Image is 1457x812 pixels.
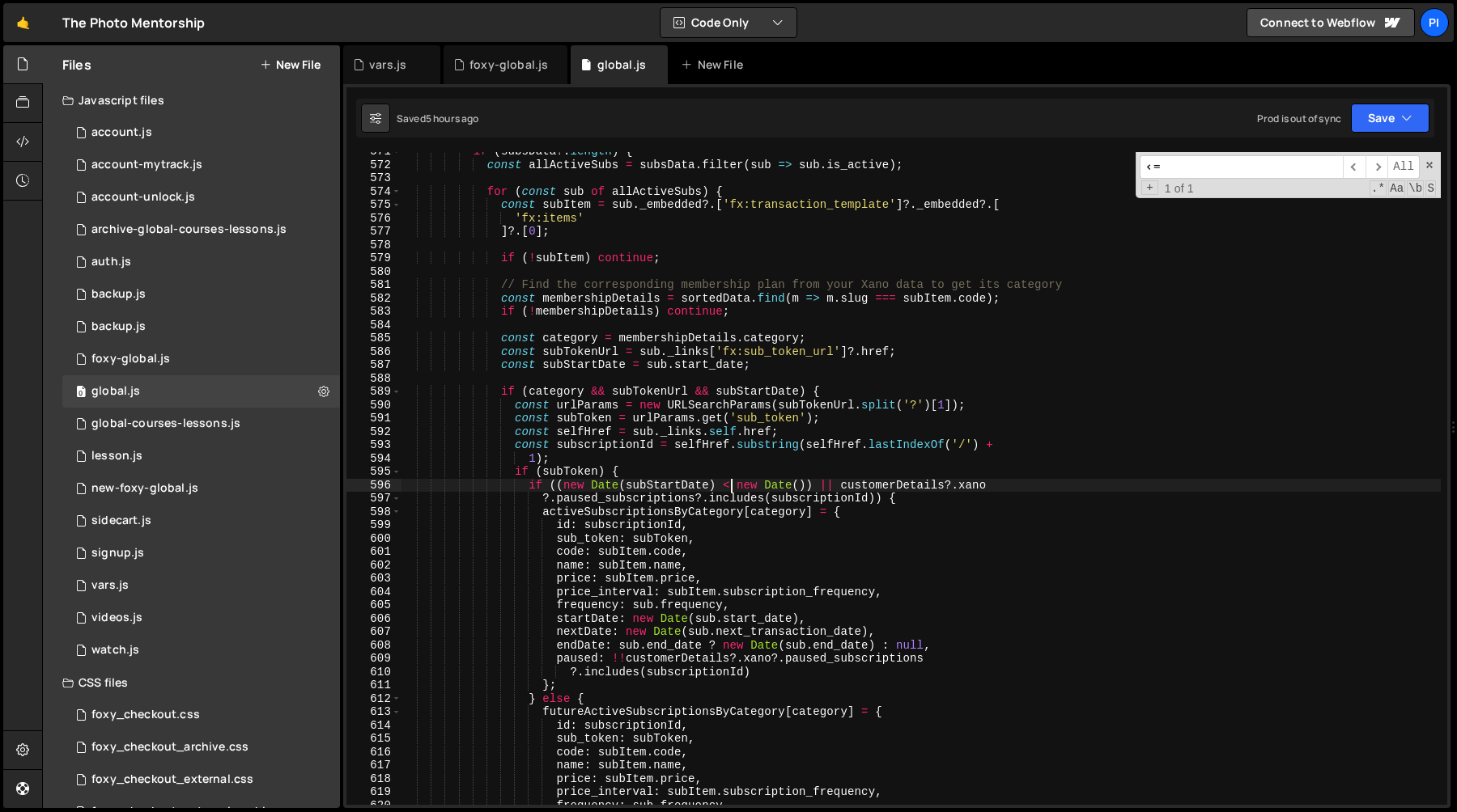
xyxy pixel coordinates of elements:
div: vars.js [369,57,406,73]
div: 578 [346,239,401,252]
div: 13533/35292.js [62,408,340,440]
div: CSS files [43,666,340,699]
div: 592 [346,425,401,439]
div: archive-global-courses-lessons.js [91,222,287,237]
div: 5 hours ago [426,112,479,125]
div: 618 [346,772,401,786]
div: 590 [346,399,401,412]
div: new-foxy-global.js [91,481,198,496]
h2: Files [62,56,91,74]
div: 13533/39483.js [62,375,340,408]
div: account.js [91,125,152,140]
span: ​ [1343,155,1366,179]
div: 598 [346,505,401,519]
div: 575 [346,198,401,212]
div: 588 [346,372,401,386]
div: 594 [346,452,401,466]
span: 0 [76,387,86,400]
div: 584 [346,319,401,332]
button: Code Only [661,8,796,37]
div: 574 [346,185,401,199]
div: 580 [346,265,401,279]
div: 13533/38747.css [62,763,340,796]
div: 600 [346,532,401,546]
div: 607 [346,625,401,639]
button: New File [260,58,321,71]
div: account-unlock.js [91,190,195,205]
div: Javascript files [43,84,340,116]
span: ​ [1366,155,1388,179]
div: 13533/42246.js [62,602,340,634]
div: foxy-global.js [469,57,548,73]
div: 13533/43446.js [62,505,340,537]
div: 13533/34220.js [62,116,340,149]
div: 13533/35472.js [62,440,340,472]
span: Whole Word Search [1407,180,1424,197]
div: 13533/35364.js [62,537,340,569]
div: 596 [346,479,401,493]
div: 613 [346,705,401,719]
div: account-mytrack.js [91,158,202,172]
a: Pi [1420,8,1449,37]
a: 🤙 [3,3,43,42]
div: 581 [346,278,401,292]
div: 597 [346,492,401,505]
div: foxy_checkout_archive.css [91,740,248,755]
div: watch.js [91,643,139,658]
div: foxy-global.js [91,352,170,366]
div: 609 [346,652,401,666]
div: 603 [346,572,401,586]
div: 585 [346,332,401,345]
div: 593 [346,438,401,452]
div: 608 [346,639,401,653]
span: RegExp Search [1370,180,1387,197]
div: Saved [397,112,479,125]
div: 616 [346,746,401,759]
div: 606 [346,612,401,626]
div: global.js [597,57,646,73]
div: 13533/34219.js [62,343,340,375]
div: 589 [346,385,401,399]
div: 601 [346,545,401,559]
div: The Photo Mentorship [62,13,205,32]
div: 605 [346,598,401,612]
div: 572 [346,159,401,172]
div: backup.js [91,319,146,334]
div: 573 [346,171,401,185]
div: global-courses-lessons.js [91,417,240,431]
div: auth.js [91,255,131,269]
div: global.js [91,384,140,399]
div: 577 [346,225,401,239]
span: 1 of 1 [1158,182,1200,196]
div: 582 [346,292,401,306]
div: 13533/45030.js [62,278,340,311]
span: Toggle Replace mode [1141,180,1158,196]
div: 602 [346,559,401,573]
div: 13533/38628.js [62,149,340,181]
div: 13533/38978.js [62,569,340,602]
div: 614 [346,719,401,733]
div: 591 [346,412,401,425]
div: 13533/43968.js [62,214,340,246]
span: Search In Selection [1425,180,1436,197]
div: 13533/41206.js [62,181,340,214]
div: 13533/45031.js [62,311,340,343]
div: 13533/44030.css [62,731,340,763]
div: 579 [346,252,401,265]
div: 619 [346,785,401,799]
div: 612 [346,692,401,706]
div: foxy_checkout_external.css [91,772,253,787]
div: backup.js [91,287,146,302]
div: 611 [346,679,401,692]
div: 617 [346,759,401,772]
div: 586 [346,345,401,359]
span: CaseSensitive Search [1388,180,1405,197]
div: sidecart.js [91,514,151,528]
a: Connect to Webflow [1247,8,1415,37]
div: Prod is out of sync [1257,112,1341,125]
div: 13533/34034.js [62,246,340,278]
div: New File [681,57,749,73]
div: 13533/40053.js [62,472,340,505]
div: signup.js [91,546,144,560]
